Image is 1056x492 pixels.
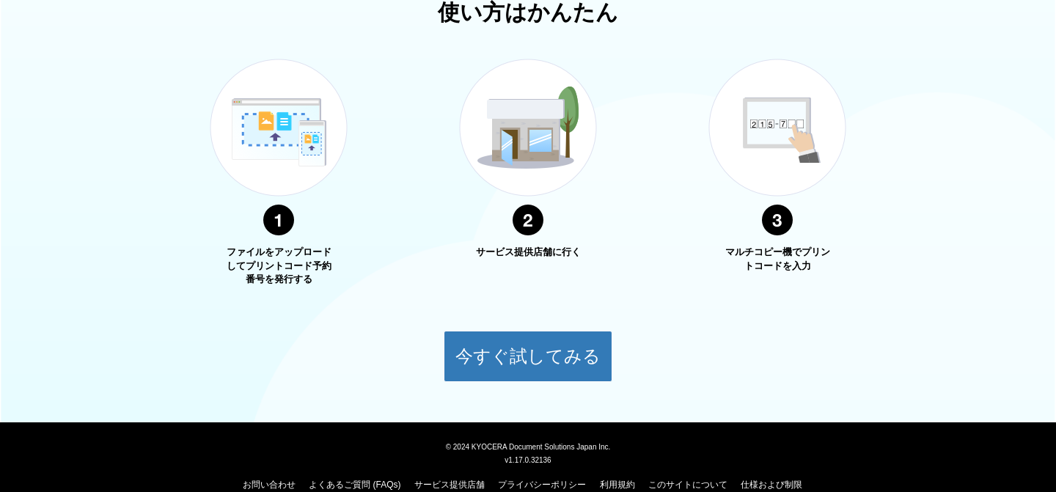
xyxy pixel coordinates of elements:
p: ファイルをアップロードしてプリントコード予約番号を発行する [224,246,334,287]
a: このサイトについて [648,480,727,490]
p: マルチコピー機でプリントコードを入力 [722,246,832,273]
a: お問い合わせ [243,480,296,490]
a: 仕様および制限 [741,480,802,490]
p: サービス提供店舗に行く [473,246,583,260]
a: 利用規約 [600,480,635,490]
button: 今すぐ試してみる [444,331,612,382]
a: プライバシーポリシー [498,480,586,490]
a: よくあるご質問 (FAQs) [309,480,400,490]
a: サービス提供店舗 [414,480,485,490]
span: © 2024 KYOCERA Document Solutions Japan Inc. [446,441,611,451]
span: v1.17.0.32136 [505,455,551,464]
